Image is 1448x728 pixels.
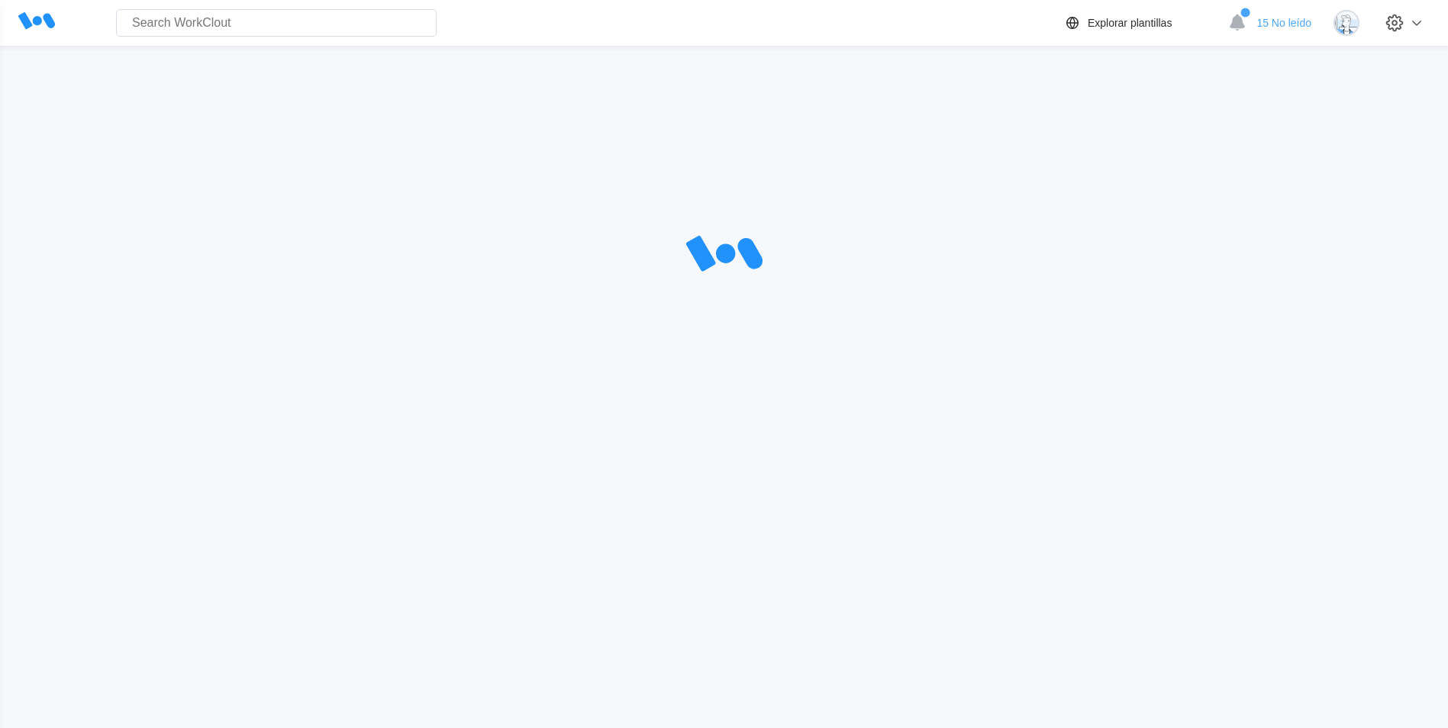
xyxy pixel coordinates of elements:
[1088,17,1172,29] div: Explorar plantillas
[1334,10,1359,36] img: clout-05.png
[116,9,437,37] input: Search WorkClout
[1256,17,1311,29] span: 15 No leído
[1063,14,1221,32] a: Explorar plantillas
